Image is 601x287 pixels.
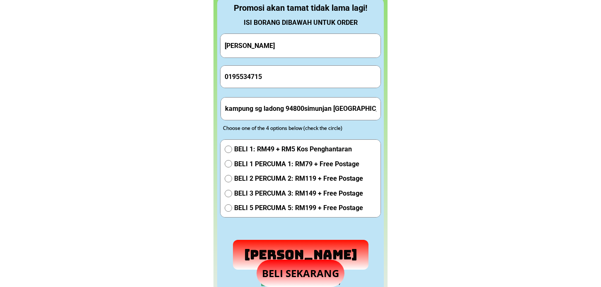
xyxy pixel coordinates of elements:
span: BELI 1: RM49 + RM5 Kos Penghantaran [234,144,363,155]
span: BELI 1 PERCUMA 1: RM79 + Free Postage [234,159,363,170]
p: [PERSON_NAME] [233,240,368,270]
input: Your Full Name/ Nama Penuh [223,34,378,57]
p: BELI SEKARANG [257,260,344,287]
span: BELI 3 PERCUMA 3: RM149 + Free Postage [234,188,363,199]
div: ISI BORANG DIBAWAH UNTUK ORDER [218,17,383,28]
span: BELI 5 PERCUMA 5: RM199 + Free Postage [234,203,363,213]
input: Phone Number/ Nombor Telefon [223,66,378,88]
span: BELI 2 PERCUMA 2: RM119 + Free Postage [234,173,363,184]
div: Promosi akan tamat tidak lama lagi! [218,1,383,14]
div: Choose one of the 4 options below (check the circle) [223,124,363,132]
input: Address(Ex: 52 Jalan Wirawati 7, Maluri, 55100 Kuala Lumpur) [223,98,379,120]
